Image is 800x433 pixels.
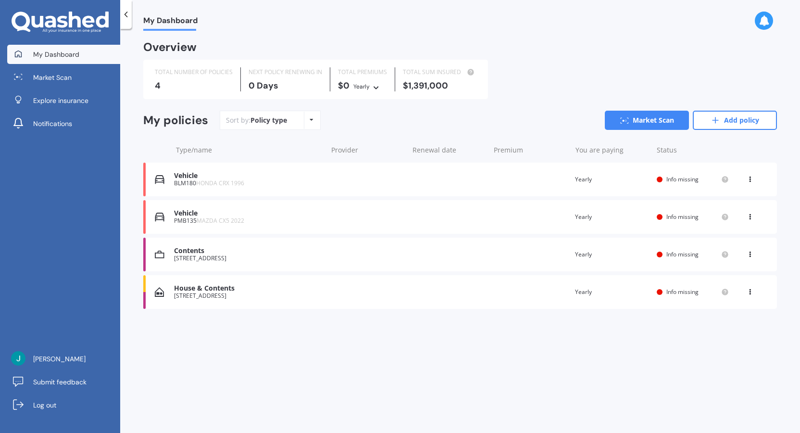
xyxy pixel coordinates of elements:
[196,179,244,187] span: HONDA CRX 1996
[155,67,233,77] div: TOTAL NUMBER OF POLICIES
[666,250,699,258] span: Info missing
[155,81,233,90] div: 4
[174,284,322,293] div: House & Contents
[143,114,208,127] div: My policies
[338,67,387,77] div: TOTAL PREMIUMS
[657,145,729,155] div: Status
[331,145,405,155] div: Provider
[605,111,689,130] a: Market Scan
[666,288,699,296] span: Info missing
[143,16,198,29] span: My Dashboard
[174,255,322,262] div: [STREET_ADDRESS]
[575,287,649,297] div: Yearly
[174,293,322,299] div: [STREET_ADDRESS]
[174,217,322,224] div: PMB135
[155,212,164,222] img: Vehicle
[174,172,322,180] div: Vehicle
[575,212,649,222] div: Yearly
[33,50,79,59] span: My Dashboard
[155,250,164,259] img: Contents
[143,42,197,52] div: Overview
[11,351,25,366] img: ACg8ocIrxeWxOlKpa0bcAOCOq_o57mU-E7ZAUcJZDeUSi902vDpvOw=s96-c
[33,119,72,128] span: Notifications
[353,82,370,91] div: Yearly
[412,145,486,155] div: Renewal date
[575,250,649,259] div: Yearly
[249,81,322,90] div: 0 Days
[7,372,120,392] a: Submit feedback
[403,81,476,90] div: $1,391,000
[33,96,88,105] span: Explore insurance
[338,81,387,91] div: $0
[155,287,164,297] img: House & Contents
[176,145,324,155] div: Type/name
[7,91,120,110] a: Explore insurance
[7,45,120,64] a: My Dashboard
[226,115,287,125] div: Sort by:
[403,67,476,77] div: TOTAL SUM INSURED
[7,349,120,369] a: [PERSON_NAME]
[33,377,87,387] span: Submit feedback
[575,175,649,184] div: Yearly
[155,175,164,184] img: Vehicle
[666,213,699,221] span: Info missing
[249,67,322,77] div: NEXT POLICY RENEWING IN
[174,209,322,217] div: Vehicle
[7,114,120,133] a: Notifications
[174,180,322,187] div: BLM180
[33,400,56,410] span: Log out
[575,145,649,155] div: You are paying
[7,395,120,415] a: Log out
[693,111,777,130] a: Add policy
[33,73,72,82] span: Market Scan
[7,68,120,87] a: Market Scan
[666,175,699,183] span: Info missing
[33,354,86,364] span: [PERSON_NAME]
[174,247,322,255] div: Contents
[250,115,287,125] div: Policy type
[494,145,567,155] div: Premium
[197,216,244,225] span: MAZDA CX5 2022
